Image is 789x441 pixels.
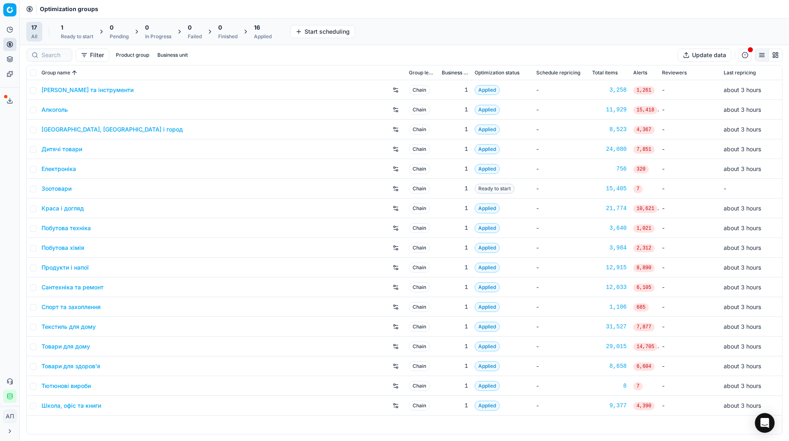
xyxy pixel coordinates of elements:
[442,185,468,193] div: 1
[659,120,720,139] td: -
[533,199,589,218] td: -
[592,204,627,212] div: 21,774
[633,205,657,213] span: 10,621
[3,410,16,423] button: АП
[633,343,657,351] span: 14,705
[442,69,468,76] span: Business unit
[533,139,589,159] td: -
[110,23,113,32] span: 0
[633,185,643,193] span: 7
[442,402,468,410] div: 1
[633,382,643,390] span: 7
[659,199,720,218] td: -
[475,282,500,292] span: Applied
[633,323,655,331] span: 7,877
[290,25,355,38] button: Start scheduling
[475,381,500,391] span: Applied
[633,106,657,114] span: 15,418
[533,179,589,199] td: -
[442,303,468,311] div: 1
[409,144,430,154] span: Chain
[42,244,84,252] a: Побутова хімія
[592,125,627,134] div: 8,523
[592,283,627,291] a: 12,033
[475,125,500,134] span: Applied
[592,106,627,114] a: 11,929
[218,33,238,40] div: Finished
[40,5,98,13] nav: breadcrumb
[659,218,720,238] td: -
[42,263,89,272] a: Продукти і напої
[533,317,589,337] td: -
[409,401,430,411] span: Chain
[42,402,101,410] a: Школа, офіс та книги
[659,159,720,179] td: -
[592,145,627,153] a: 24,080
[633,362,655,371] span: 6,604
[61,23,63,32] span: 1
[188,23,191,32] span: 0
[724,284,761,291] span: about 3 hours
[475,85,500,95] span: Applied
[31,33,37,40] div: All
[659,179,720,199] td: -
[409,223,430,233] span: Chain
[533,337,589,356] td: -
[592,244,627,252] a: 3,984
[110,33,129,40] div: Pending
[475,223,500,233] span: Applied
[154,50,191,60] button: Business unit
[633,165,649,173] span: 320
[720,179,782,199] td: -
[724,165,761,172] span: about 3 hours
[475,243,500,253] span: Applied
[254,23,260,32] span: 16
[724,205,761,212] span: about 3 hours
[42,165,76,173] a: Електроніка
[533,376,589,396] td: -
[42,106,68,114] a: Алкоголь
[724,106,761,113] span: about 3 hours
[533,297,589,317] td: -
[442,263,468,272] div: 1
[592,303,627,311] a: 1,106
[409,263,430,272] span: Chain
[659,337,720,356] td: -
[442,323,468,331] div: 1
[724,402,761,409] span: about 3 hours
[475,203,500,213] span: Applied
[442,125,468,134] div: 1
[533,80,589,100] td: -
[633,244,655,252] span: 2,312
[61,33,93,40] div: Ready to start
[533,100,589,120] td: -
[592,165,627,173] a: 756
[533,218,589,238] td: -
[659,317,720,337] td: -
[724,323,761,330] span: about 3 hours
[409,361,430,371] span: Chain
[724,86,761,93] span: about 3 hours
[592,323,627,331] a: 31,527
[724,126,761,133] span: about 3 hours
[76,48,109,62] button: Filter
[633,264,655,272] span: 8,890
[533,258,589,277] td: -
[442,204,468,212] div: 1
[662,69,687,76] span: Reviewers
[633,402,655,410] span: 4,390
[42,342,90,351] a: Товари для дому
[42,51,67,59] input: Search
[475,69,519,76] span: Optimization status
[724,244,761,251] span: about 3 hours
[409,184,430,194] span: Chain
[592,362,627,370] a: 8,658
[475,361,500,371] span: Applied
[724,343,761,350] span: about 3 hours
[533,238,589,258] td: -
